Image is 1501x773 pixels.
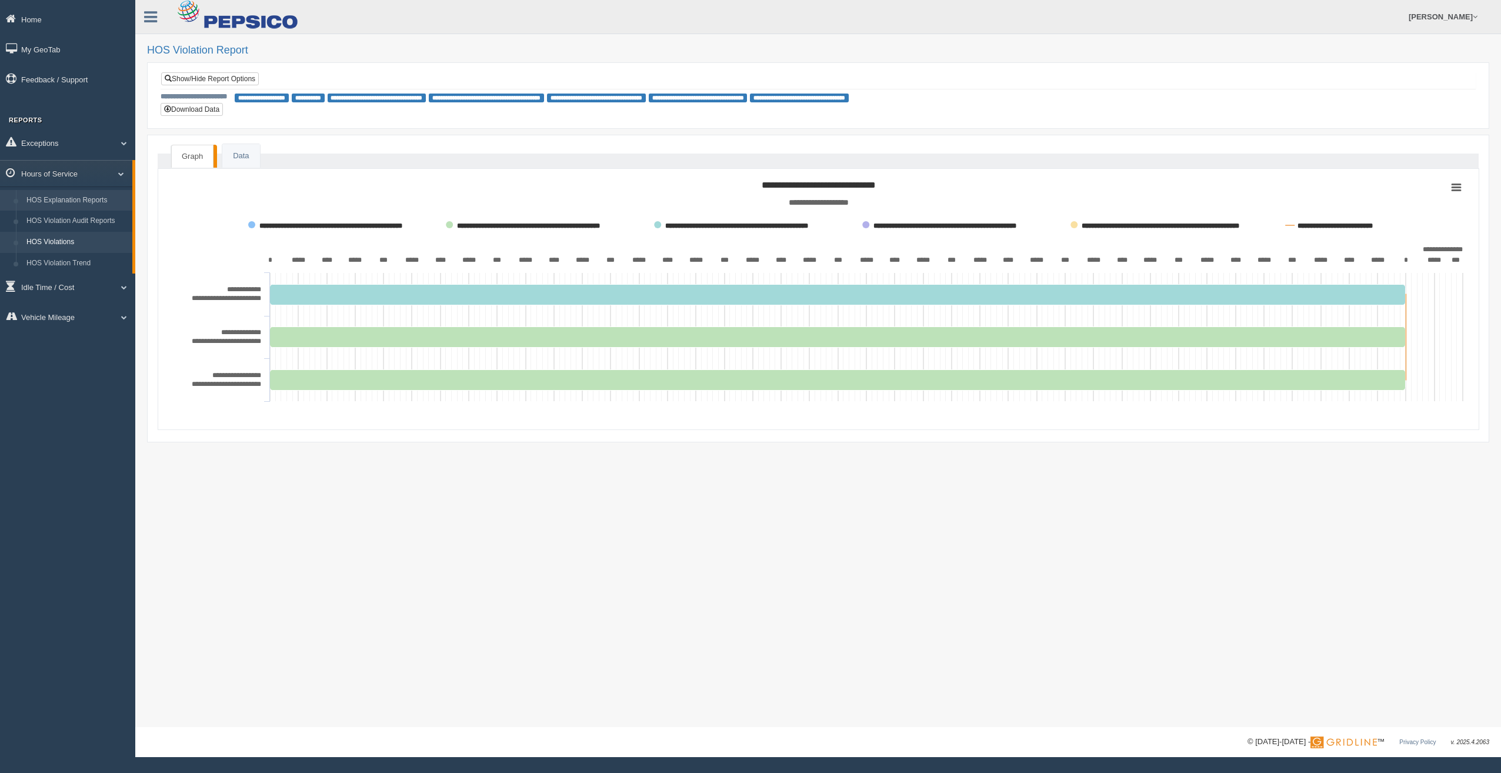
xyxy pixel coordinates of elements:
[21,232,132,253] a: HOS Violations
[161,103,223,116] button: Download Data
[1451,739,1489,745] span: v. 2025.4.2063
[1248,736,1489,748] div: © [DATE]-[DATE] - ™
[171,145,214,168] a: Graph
[21,253,132,274] a: HOS Violation Trend
[147,45,1489,56] h2: HOS Violation Report
[161,72,259,85] a: Show/Hide Report Options
[21,211,132,232] a: HOS Violation Audit Reports
[222,144,259,168] a: Data
[21,190,132,211] a: HOS Explanation Reports
[1399,739,1436,745] a: Privacy Policy
[1310,737,1377,748] img: Gridline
